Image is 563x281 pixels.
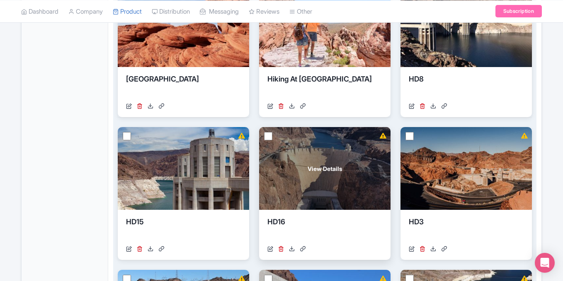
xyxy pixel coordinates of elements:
div: HD3 [409,216,524,241]
div: Open Intercom Messenger [535,253,555,273]
a: Subscription [495,5,542,17]
span: View Details [308,164,342,173]
a: View Details [259,127,391,210]
div: HD15 [126,216,241,241]
div: HD16 [267,216,382,241]
div: Hiking At [GEOGRAPHIC_DATA] [267,74,382,98]
div: [GEOGRAPHIC_DATA] [126,74,241,98]
div: HD8 [409,74,524,98]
